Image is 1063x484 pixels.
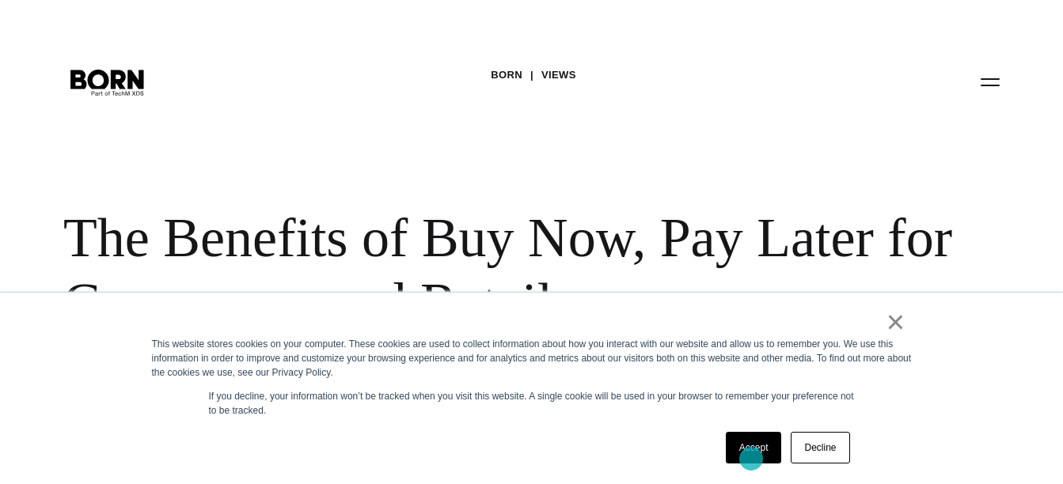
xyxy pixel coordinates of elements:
a: Accept [726,432,782,463]
a: Decline [791,432,849,463]
p: If you decline, your information won’t be tracked when you visit this website. A single cookie wi... [209,389,855,418]
a: × [886,315,905,329]
div: This website stores cookies on your computer. These cookies are used to collect information about... [152,337,912,380]
button: Open [971,65,1009,98]
a: Views [541,63,576,87]
div: The Benefits of Buy Now, Pay Later for Consumers and Retailers [63,206,966,335]
a: BORN [491,63,522,87]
